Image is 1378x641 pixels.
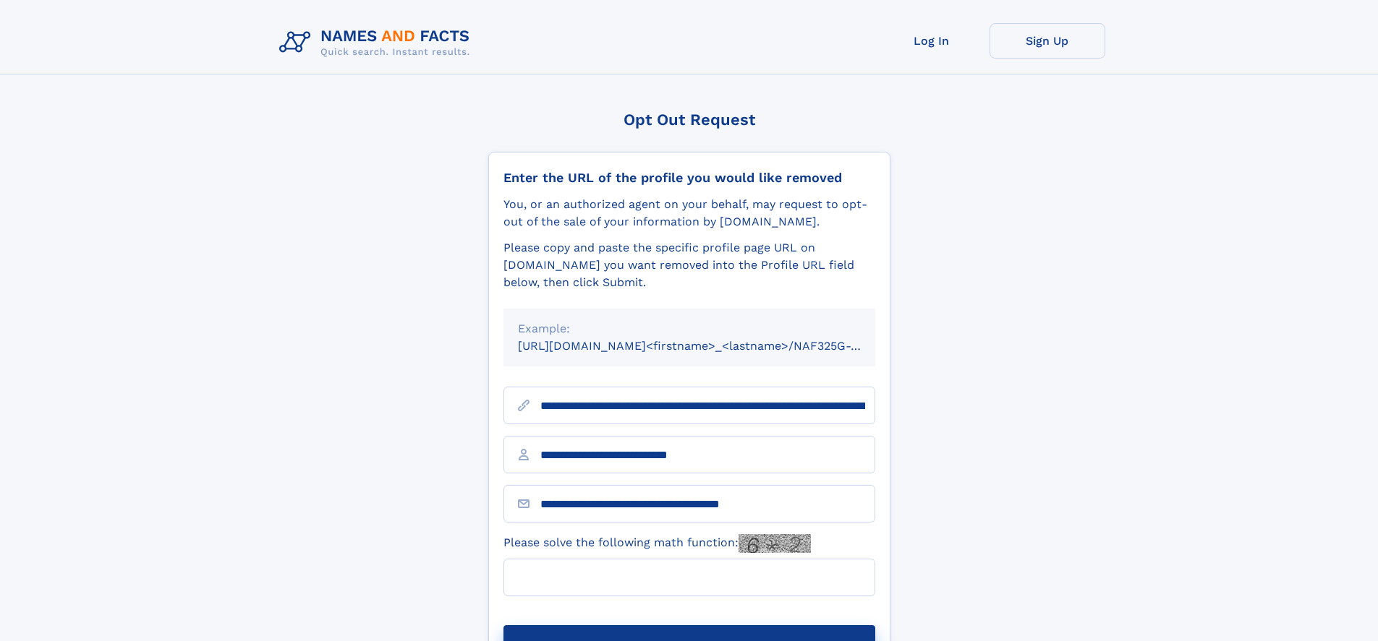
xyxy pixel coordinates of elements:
small: [URL][DOMAIN_NAME]<firstname>_<lastname>/NAF325G-xxxxxxxx [518,339,903,353]
div: Opt Out Request [488,111,890,129]
img: Logo Names and Facts [273,23,482,62]
div: Enter the URL of the profile you would like removed [503,170,875,186]
a: Sign Up [990,23,1105,59]
div: You, or an authorized agent on your behalf, may request to opt-out of the sale of your informatio... [503,196,875,231]
a: Log In [874,23,990,59]
div: Please copy and paste the specific profile page URL on [DOMAIN_NAME] you want removed into the Pr... [503,239,875,291]
div: Example: [518,320,861,337]
label: Please solve the following math function: [503,534,811,553]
